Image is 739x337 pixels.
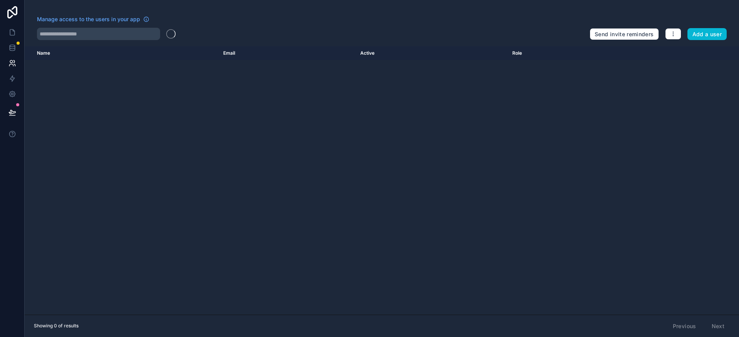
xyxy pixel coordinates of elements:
th: Role [508,46,630,60]
button: Send invite reminders [590,28,659,40]
th: Email [219,46,356,60]
button: Add a user [687,28,727,40]
th: Active [356,46,507,60]
th: Name [25,46,219,60]
span: Manage access to the users in your app [37,15,140,23]
a: Manage access to the users in your app [37,15,149,23]
span: Showing 0 of results [34,323,79,329]
div: scrollable content [25,46,739,315]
